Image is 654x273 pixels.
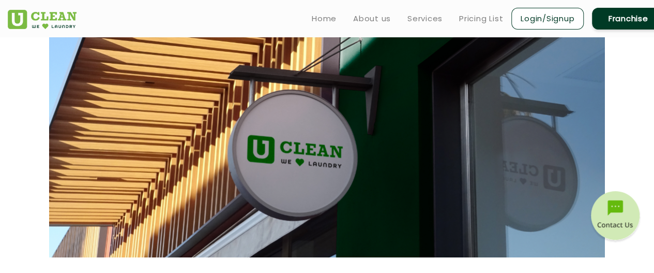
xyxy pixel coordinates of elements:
[459,12,503,25] a: Pricing List
[312,12,337,25] a: Home
[8,10,77,29] img: UClean Laundry and Dry Cleaning
[353,12,391,25] a: About us
[589,191,641,243] img: contact-btn
[407,12,443,25] a: Services
[511,8,584,30] a: Login/Signup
